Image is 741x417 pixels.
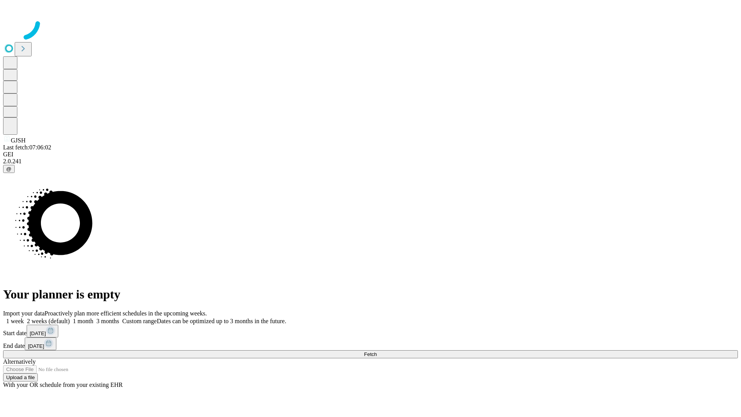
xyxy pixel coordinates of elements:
[3,337,738,350] div: End date
[3,151,738,158] div: GEI
[3,144,51,151] span: Last fetch: 07:06:02
[96,318,119,324] span: 3 months
[122,318,157,324] span: Custom range
[30,331,46,336] span: [DATE]
[3,287,738,302] h1: Your planner is empty
[3,350,738,358] button: Fetch
[28,343,44,349] span: [DATE]
[3,158,738,165] div: 2.0.241
[27,318,70,324] span: 2 weeks (default)
[25,337,56,350] button: [DATE]
[3,381,123,388] span: With your OR schedule from your existing EHR
[6,318,24,324] span: 1 week
[45,310,207,317] span: Proactively plan more efficient schedules in the upcoming weeks.
[157,318,286,324] span: Dates can be optimized up to 3 months in the future.
[27,325,58,337] button: [DATE]
[3,358,36,365] span: Alternatively
[3,310,45,317] span: Import your data
[73,318,93,324] span: 1 month
[364,351,377,357] span: Fetch
[11,137,25,144] span: GJSH
[3,373,38,381] button: Upload a file
[6,166,12,172] span: @
[3,325,738,337] div: Start date
[3,165,15,173] button: @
